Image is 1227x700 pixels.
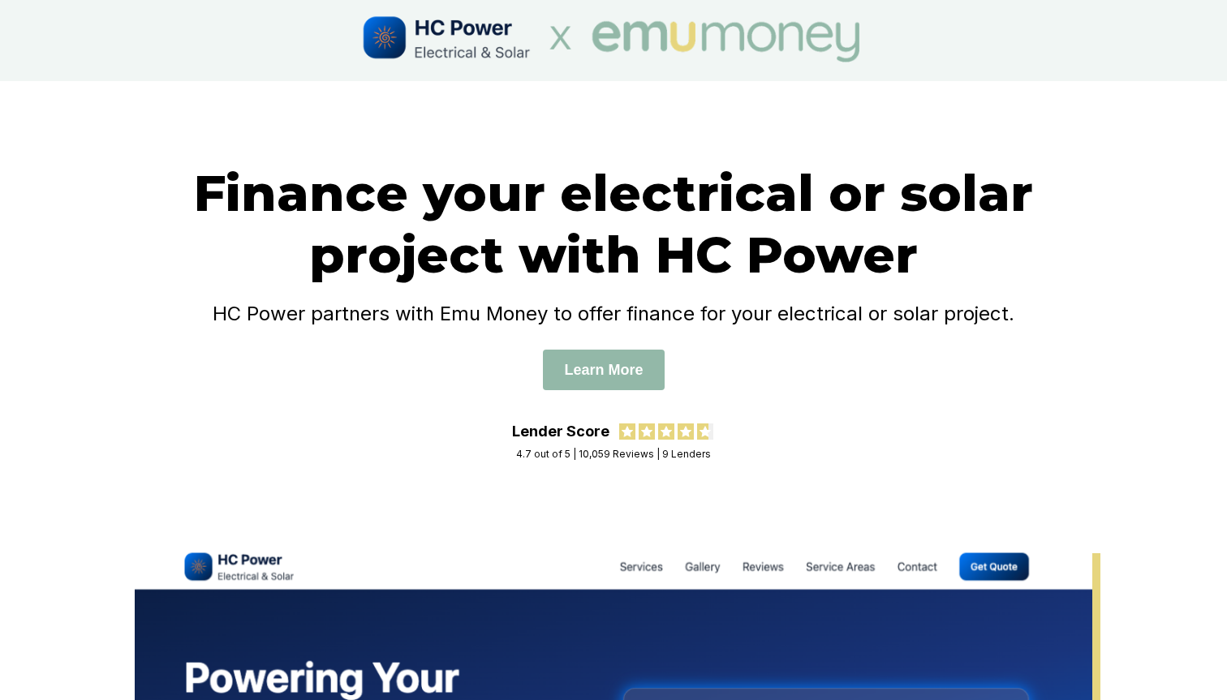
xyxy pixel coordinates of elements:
[658,423,674,440] img: review star
[697,423,713,440] img: review star
[543,361,665,378] a: Learn More
[619,423,635,440] img: review star
[639,423,655,440] img: review star
[543,350,665,390] button: Learn More
[360,12,867,69] img: HCPower x Emu Money
[159,302,1068,325] h4: HC Power partners with Emu Money to offer finance for your electrical or solar project.
[678,423,694,440] img: review star
[159,162,1068,286] h1: Finance your electrical or solar project with HC Power
[516,448,711,460] div: 4.7 out of 5 | 10,059 Reviews | 9 Lenders
[512,423,609,440] div: Lender Score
